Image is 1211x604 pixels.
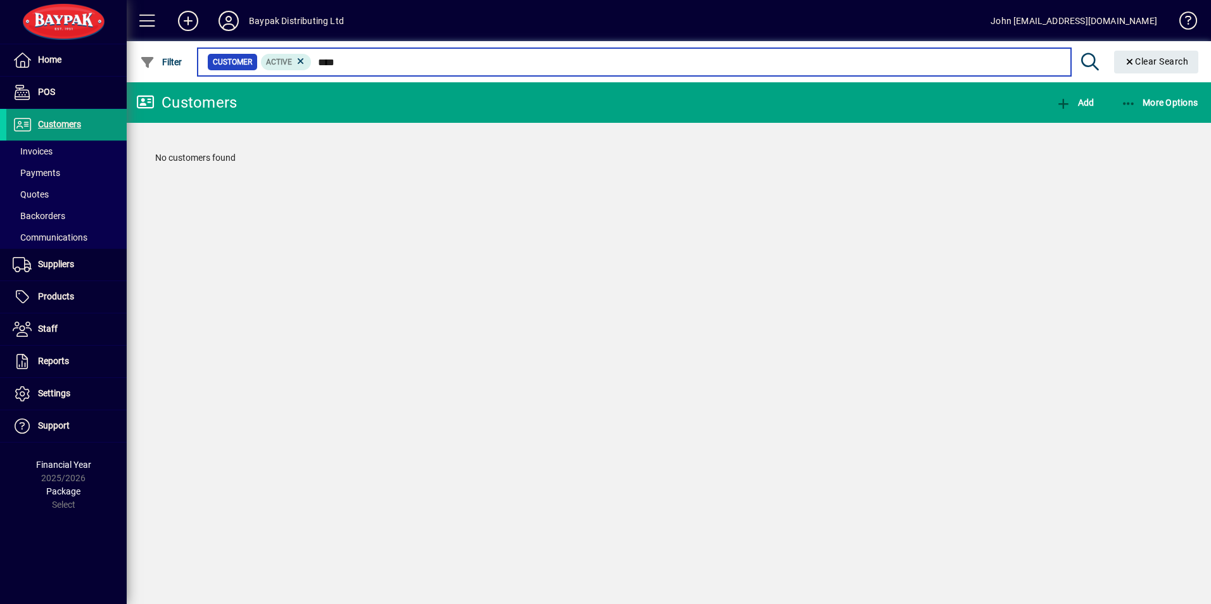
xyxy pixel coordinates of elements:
a: Reports [6,346,127,377]
div: No customers found [143,139,1195,177]
button: Filter [137,51,186,73]
span: Active [266,58,292,66]
span: POS [38,87,55,97]
a: Suppliers [6,249,127,280]
span: Quotes [13,189,49,199]
span: More Options [1121,98,1198,108]
span: Backorders [13,211,65,221]
a: Staff [6,313,127,345]
span: Add [1056,98,1094,108]
a: Backorders [6,205,127,227]
span: Communications [13,232,87,242]
a: Support [6,410,127,442]
button: Profile [208,9,249,32]
span: Home [38,54,61,65]
a: Communications [6,227,127,248]
span: Financial Year [36,460,91,470]
span: Customer [213,56,252,68]
span: Settings [38,388,70,398]
span: Filter [140,57,182,67]
a: POS [6,77,127,108]
button: Add [168,9,208,32]
span: Payments [13,168,60,178]
a: Quotes [6,184,127,205]
a: Settings [6,378,127,410]
span: Support [38,420,70,431]
span: Reports [38,356,69,366]
span: Products [38,291,74,301]
button: Clear [1114,51,1199,73]
mat-chip: Activation Status: Active [261,54,312,70]
div: Baypak Distributing Ltd [249,11,344,31]
span: Suppliers [38,259,74,269]
div: Customers [136,92,237,113]
a: Invoices [6,141,127,162]
span: Staff [38,324,58,334]
button: Add [1053,91,1097,114]
button: More Options [1118,91,1201,114]
span: Clear Search [1124,56,1189,66]
a: Payments [6,162,127,184]
a: Knowledge Base [1170,3,1195,44]
a: Products [6,281,127,313]
span: Invoices [13,146,53,156]
span: Package [46,486,80,496]
span: Customers [38,119,81,129]
a: Home [6,44,127,76]
div: John [EMAIL_ADDRESS][DOMAIN_NAME] [991,11,1157,31]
